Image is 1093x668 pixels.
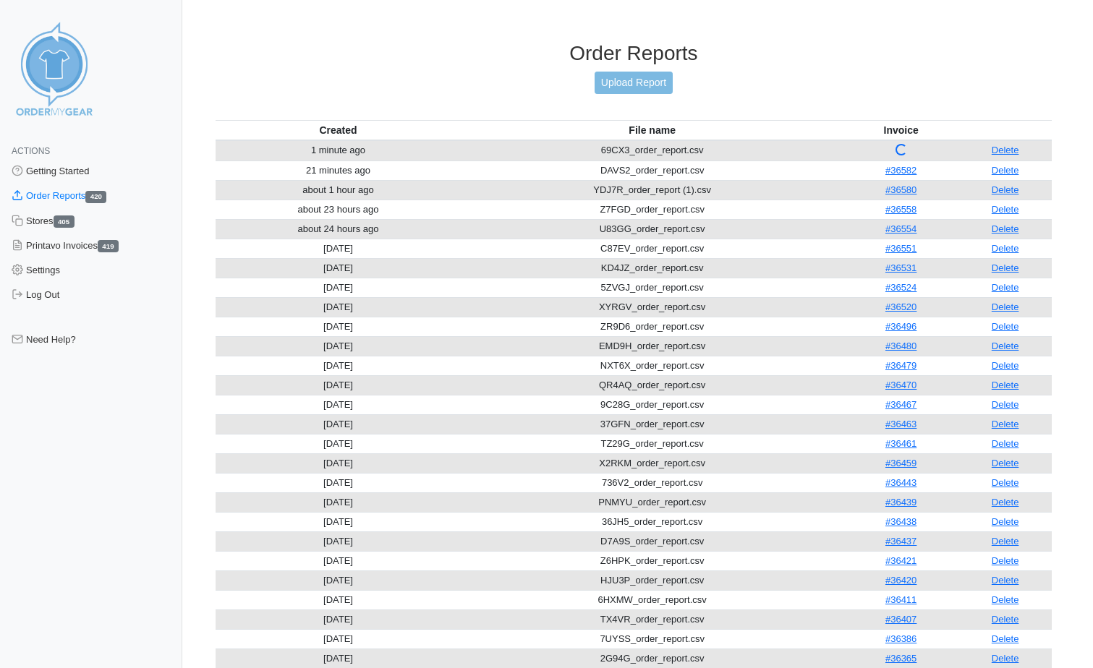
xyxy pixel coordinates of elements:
[885,594,916,605] a: #36411
[216,120,461,140] th: Created
[992,399,1019,410] a: Delete
[54,215,75,228] span: 405
[216,200,461,219] td: about 23 hours ago
[885,223,916,234] a: #36554
[992,516,1019,527] a: Delete
[992,184,1019,195] a: Delete
[461,140,843,161] td: 69CX3_order_report.csv
[216,258,461,278] td: [DATE]
[885,497,916,508] a: #36439
[461,473,843,492] td: 736V2_order_report.csv
[461,570,843,590] td: HJU3P_order_report.csv
[885,282,916,293] a: #36524
[885,575,916,586] a: #36420
[885,458,916,468] a: #36459
[992,321,1019,332] a: Delete
[992,262,1019,273] a: Delete
[461,629,843,648] td: 7UYSS_order_report.csv
[461,258,843,278] td: KD4JZ_order_report.csv
[461,648,843,668] td: 2G94G_order_report.csv
[885,614,916,625] a: #36407
[992,438,1019,449] a: Delete
[992,360,1019,371] a: Delete
[216,297,461,317] td: [DATE]
[216,219,461,239] td: about 24 hours ago
[461,434,843,453] td: TZ29G_order_report.csv
[216,278,461,297] td: [DATE]
[12,146,50,156] span: Actions
[461,297,843,317] td: XYRGV_order_report.csv
[992,458,1019,468] a: Delete
[885,399,916,410] a: #36467
[992,653,1019,664] a: Delete
[992,301,1019,312] a: Delete
[992,419,1019,429] a: Delete
[216,395,461,414] td: [DATE]
[461,590,843,609] td: 6HXMW_order_report.csv
[885,184,916,195] a: #36580
[595,72,673,94] a: Upload Report
[85,191,106,203] span: 420
[461,278,843,297] td: 5ZVGJ_order_report.csv
[461,239,843,258] td: C87EV_order_report.csv
[216,512,461,531] td: [DATE]
[992,497,1019,508] a: Delete
[885,360,916,371] a: #36479
[461,551,843,570] td: Z6HPK_order_report.csv
[992,204,1019,215] a: Delete
[216,551,461,570] td: [DATE]
[461,219,843,239] td: U83GG_order_report.csv
[461,336,843,356] td: EMD9H_order_report.csv
[461,609,843,629] td: TX4VR_order_report.csv
[885,555,916,566] a: #36421
[461,180,843,200] td: YDJ7R_order_report (1).csv
[461,492,843,512] td: PNMYU_order_report.csv
[992,594,1019,605] a: Delete
[992,223,1019,234] a: Delete
[98,240,119,252] span: 419
[216,492,461,512] td: [DATE]
[992,282,1019,293] a: Delete
[216,590,461,609] td: [DATE]
[216,375,461,395] td: [DATE]
[461,453,843,473] td: X2RKM_order_report.csv
[992,614,1019,625] a: Delete
[461,120,843,140] th: File name
[992,477,1019,488] a: Delete
[461,531,843,551] td: D7A9S_order_report.csv
[885,301,916,312] a: #36520
[216,609,461,629] td: [DATE]
[885,262,916,273] a: #36531
[216,160,461,180] td: 21 minutes ago
[461,160,843,180] td: DAVS2_order_report.csv
[216,336,461,356] td: [DATE]
[992,575,1019,586] a: Delete
[992,165,1019,176] a: Delete
[461,395,843,414] td: 9C28G_order_report.csv
[461,356,843,375] td: NXT6X_order_report.csv
[885,321,916,332] a: #36496
[843,120,958,140] th: Invoice
[885,653,916,664] a: #36365
[992,536,1019,547] a: Delete
[885,438,916,449] a: #36461
[216,356,461,375] td: [DATE]
[885,243,916,254] a: #36551
[216,473,461,492] td: [DATE]
[216,239,461,258] td: [DATE]
[885,516,916,527] a: #36438
[992,633,1019,644] a: Delete
[885,536,916,547] a: #36437
[216,434,461,453] td: [DATE]
[461,375,843,395] td: QR4AQ_order_report.csv
[885,204,916,215] a: #36558
[461,414,843,434] td: 37GFN_order_report.csv
[216,317,461,336] td: [DATE]
[992,243,1019,254] a: Delete
[885,165,916,176] a: #36582
[216,140,461,161] td: 1 minute ago
[461,200,843,219] td: Z7FGD_order_report.csv
[885,419,916,429] a: #36463
[216,648,461,668] td: [DATE]
[216,180,461,200] td: about 1 hour ago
